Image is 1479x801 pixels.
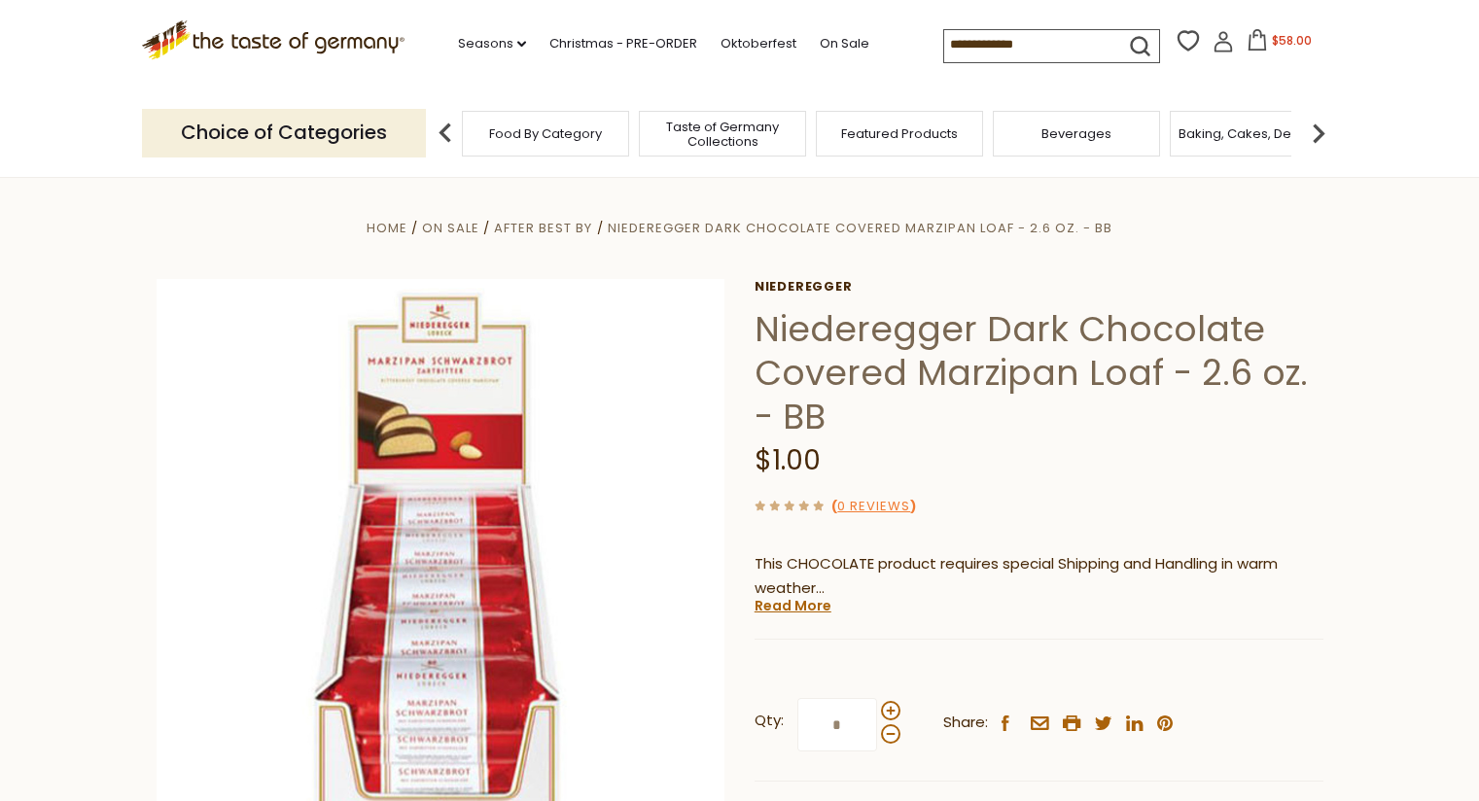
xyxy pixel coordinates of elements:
span: $58.00 [1272,32,1312,49]
a: Niederegger Dark Chocolate Covered Marzipan Loaf - 2.6 oz. - BB [608,219,1112,237]
img: next arrow [1299,114,1338,153]
button: $58.00 [1238,29,1321,58]
span: Share: [943,711,988,735]
a: On Sale [422,219,479,237]
strong: Qty: [755,709,784,733]
a: 0 Reviews [837,497,910,517]
a: Christmas - PRE-ORDER [549,33,697,54]
p: This CHOCOLATE product requires special Shipping and Handling in warm weather [755,552,1323,601]
a: Read More [755,596,831,615]
a: Food By Category [489,126,602,141]
p: Choice of Categories [142,109,426,157]
a: On Sale [820,33,869,54]
a: After Best By [494,219,592,237]
a: Featured Products [841,126,958,141]
a: Baking, Cakes, Desserts [1179,126,1329,141]
h1: Niederegger Dark Chocolate Covered Marzipan Loaf - 2.6 oz. - BB [755,307,1323,438]
a: Beverages [1041,126,1111,141]
span: $1.00 [755,441,821,479]
a: Seasons [458,33,526,54]
a: Oktoberfest [721,33,796,54]
span: ( ) [831,497,916,515]
input: Qty: [797,698,877,751]
img: previous arrow [426,114,465,153]
a: Taste of Germany Collections [645,120,800,149]
a: Home [367,219,407,237]
a: Niederegger [755,279,1323,295]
